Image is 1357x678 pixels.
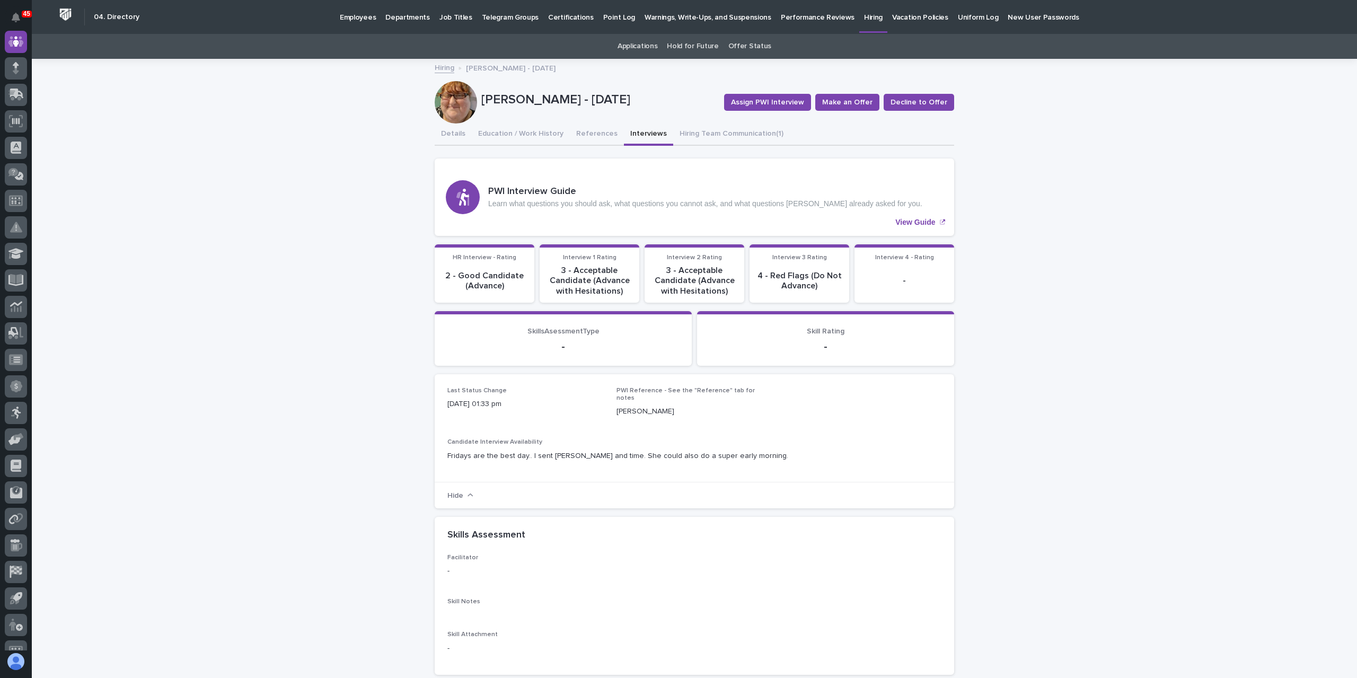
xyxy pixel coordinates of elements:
p: [DATE] 01:33 pm [447,399,604,410]
img: Workspace Logo [56,5,75,24]
p: [PERSON_NAME] - [DATE] [466,61,556,73]
button: Details [435,124,472,146]
span: Candidate Interview Availability [447,439,542,445]
span: Skill Attachment [447,631,498,638]
span: Interview 4 - Rating [875,254,934,261]
p: - [861,276,948,286]
p: 4 - Red Flags (Do Not Advance) [756,271,843,291]
a: Applications [618,34,657,59]
p: 3 - Acceptable Candidate (Advance with Hesitations) [651,266,738,296]
span: Skill Rating [807,328,844,335]
button: Interviews [624,124,673,146]
span: Interview 1 Rating [563,254,616,261]
h3: PWI Interview Guide [488,186,922,198]
span: HR Interview - Rating [453,254,516,261]
p: 3 - Acceptable Candidate (Advance with Hesitations) [546,266,633,296]
h2: 04. Directory [94,13,139,22]
button: users-avatar [5,650,27,673]
button: Notifications [5,6,27,29]
span: Interview 3 Rating [772,254,827,261]
button: Hide [447,491,473,499]
div: Notifications45 [13,13,27,30]
button: References [570,124,624,146]
p: - [447,566,604,577]
p: - [447,643,604,654]
span: PWI Reference - See the "Reference" tab for notes [616,388,755,401]
p: 45 [23,10,30,17]
span: Interview 2 Rating [667,254,722,261]
button: Decline to Offer [884,94,954,111]
p: [PERSON_NAME] [616,406,773,417]
p: - [447,340,679,353]
a: Hiring [435,61,454,73]
span: Skill Notes [447,598,480,605]
button: Hiring Team Communication (1) [673,124,790,146]
p: Learn what questions you should ask, what questions you cannot ask, and what questions [PERSON_NA... [488,199,922,208]
p: [PERSON_NAME] - [DATE] [481,92,716,108]
span: Assign PWI Interview [731,97,804,108]
span: Decline to Offer [891,97,947,108]
button: Assign PWI Interview [724,94,811,111]
p: - [710,340,941,353]
span: SkillsAsessmentType [527,328,600,335]
a: View Guide [435,159,954,236]
p: View Guide [895,218,935,227]
h2: Skills Assessment [447,530,525,541]
span: Facilitator [447,554,478,561]
p: 2 - Good Candidate (Advance) [441,271,528,291]
span: Last Status Change [447,388,507,394]
span: Make an Offer [822,97,873,108]
button: Education / Work History [472,124,570,146]
a: Offer Status [728,34,771,59]
a: Hold for Future [667,34,718,59]
p: Fridays are the best day.. I sent [PERSON_NAME] and time. She could also do a super early morning. [447,451,941,462]
button: Make an Offer [815,94,879,111]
